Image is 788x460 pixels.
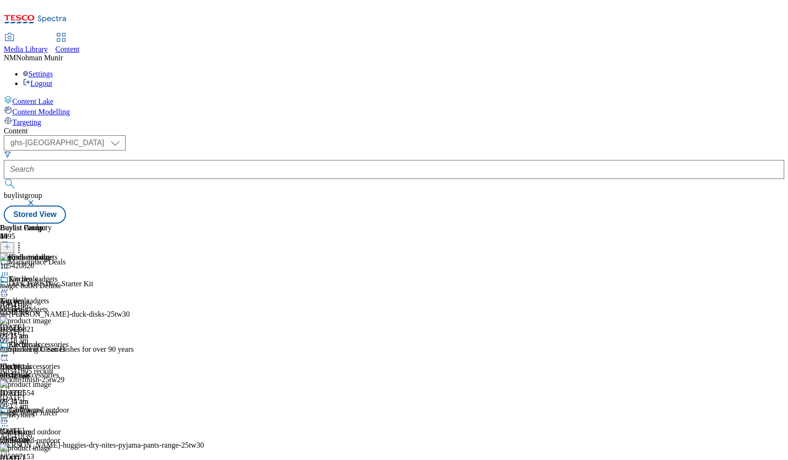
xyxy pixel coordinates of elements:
[4,45,48,53] span: Media Library
[55,45,80,53] span: Content
[12,108,70,116] span: Content Modelling
[23,70,53,78] a: Settings
[4,150,11,158] svg: Search Filters
[4,116,784,127] a: Targeting
[4,95,784,106] a: Content Lake
[12,97,54,105] span: Content Lake
[4,160,784,179] input: Search
[55,34,80,54] a: Content
[4,191,42,199] span: buylistgroup
[16,54,63,62] span: Nohman Munir
[4,206,66,224] button: Stored View
[4,54,16,62] span: NM
[4,106,784,116] a: Content Modelling
[23,79,52,87] a: Logout
[4,34,48,54] a: Media Library
[4,127,784,135] div: Content
[12,118,41,126] span: Targeting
